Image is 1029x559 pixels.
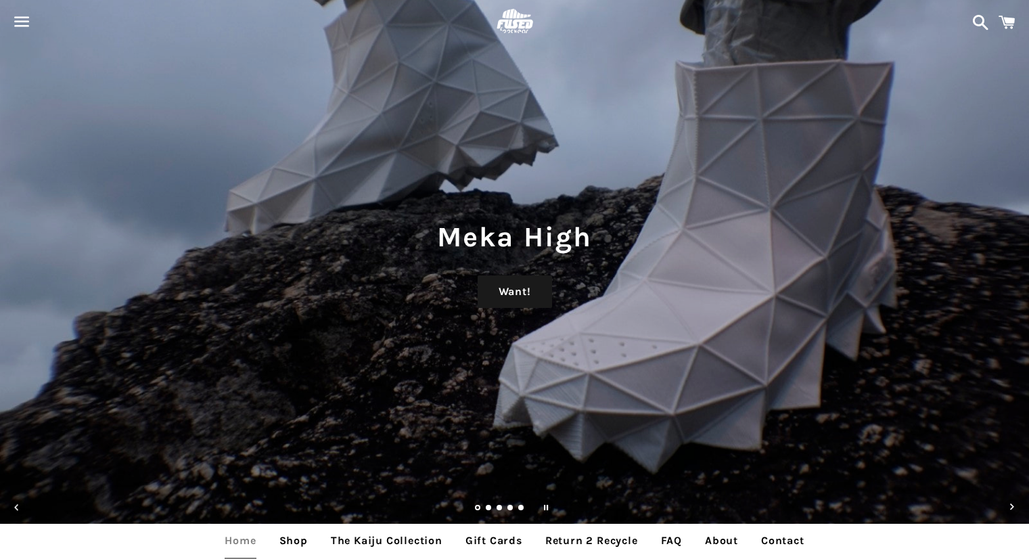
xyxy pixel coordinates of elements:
a: Load slide 3 [497,506,503,512]
a: FAQ [651,524,692,558]
a: Load slide 5 [518,506,525,512]
a: Slide 1, current [475,506,482,512]
a: Return 2 Recycle [535,524,648,558]
a: Load slide 4 [507,506,514,512]
a: Home [214,524,266,558]
a: Want! [478,275,552,308]
button: Next slide [997,493,1027,522]
a: Shop [269,524,318,558]
a: The Kaiju Collection [321,524,453,558]
button: Pause slideshow [531,493,561,522]
h1: Meka High [14,217,1015,256]
button: Previous slide [2,493,32,522]
a: Load slide 2 [486,506,493,512]
a: Contact [751,524,815,558]
a: Gift Cards [455,524,532,558]
a: About [695,524,748,558]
